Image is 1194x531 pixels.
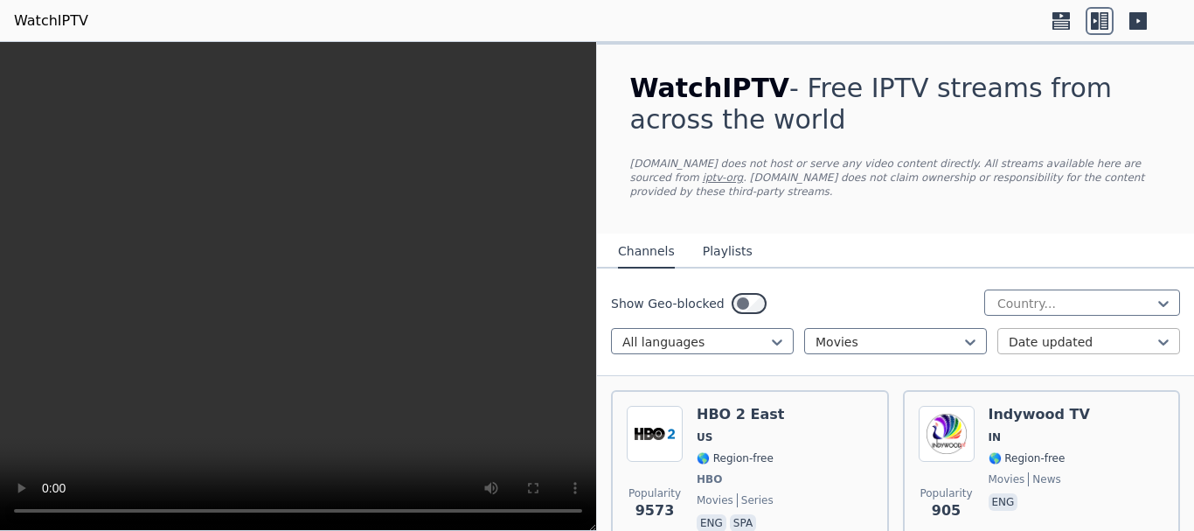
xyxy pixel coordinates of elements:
button: Playlists [703,235,753,269]
span: news [1028,472,1060,486]
h6: HBO 2 East [697,406,784,423]
span: Popularity [628,486,681,500]
p: [DOMAIN_NAME] does not host or serve any video content directly. All streams available here are s... [630,157,1162,199]
label: Show Geo-blocked [611,295,725,312]
span: 9573 [635,500,675,521]
span: 🌎 Region-free [697,451,774,465]
span: 🌎 Region-free [989,451,1066,465]
span: movies [989,472,1025,486]
span: WatchIPTV [630,73,790,103]
button: Channels [618,235,675,269]
span: US [697,430,712,444]
span: movies [697,493,733,507]
a: WatchIPTV [14,10,88,31]
span: IN [989,430,1002,444]
img: Indywood TV [919,406,975,462]
p: eng [989,493,1018,511]
h1: - Free IPTV streams from across the world [630,73,1162,136]
a: iptv-org [703,171,744,184]
span: Popularity [920,486,972,500]
h6: Indywood TV [989,406,1090,423]
img: HBO 2 East [627,406,683,462]
span: 905 [932,500,961,521]
span: series [737,493,774,507]
span: HBO [697,472,722,486]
